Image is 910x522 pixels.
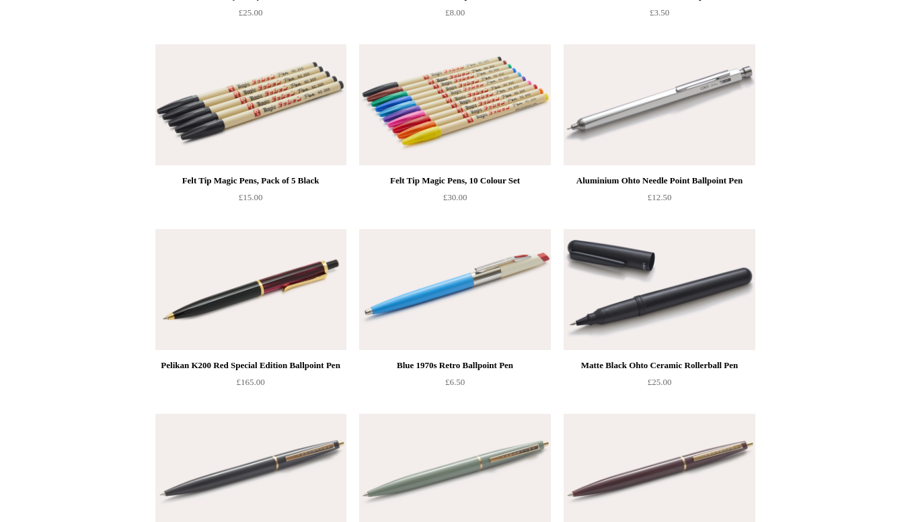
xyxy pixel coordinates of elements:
[363,357,547,374] div: Blue 1970s Retro Ballpoint Pen
[359,229,550,350] img: Blue 1970s Retro Ballpoint Pen
[359,229,550,350] a: Blue 1970s Retro Ballpoint Pen Blue 1970s Retro Ballpoint Pen
[239,192,263,202] span: £15.00
[564,44,755,165] a: Aluminium Ohto Needle Point Ballpoint Pen Aluminium Ohto Needle Point Ballpoint Pen
[155,173,346,228] a: Felt Tip Magic Pens, Pack of 5 Black £15.00
[239,7,263,17] span: £25.00
[648,377,672,387] span: £25.00
[159,173,343,189] div: Felt Tip Magic Pens, Pack of 5 Black
[648,192,672,202] span: £12.50
[445,377,465,387] span: £6.50
[564,173,755,228] a: Aluminium Ohto Needle Point Ballpoint Pen £12.50
[359,44,550,165] a: Felt Tip Magic Pens, 10 Colour Set Felt Tip Magic Pens, 10 Colour Set
[159,357,343,374] div: Pelikan K200 Red Special Edition Ballpoint Pen
[567,173,751,189] div: Aluminium Ohto Needle Point Ballpoint Pen
[363,173,547,189] div: Felt Tip Magic Pens, 10 Colour Set
[564,44,755,165] img: Aluminium Ohto Needle Point Ballpoint Pen
[359,173,550,228] a: Felt Tip Magic Pens, 10 Colour Set £30.00
[155,44,346,165] img: Felt Tip Magic Pens, Pack of 5 Black
[564,229,755,350] a: Matte Black Ohto Ceramic Rollerball Pen Matte Black Ohto Ceramic Rollerball Pen
[445,7,465,17] span: £8.00
[155,357,346,412] a: Pelikan K200 Red Special Edition Ballpoint Pen £165.00
[155,229,346,350] a: Pelikan K200 Red Special Edition Ballpoint Pen Pelikan K200 Red Special Edition Ballpoint Pen
[359,44,550,165] img: Felt Tip Magic Pens, 10 Colour Set
[650,7,669,17] span: £3.50
[564,229,755,350] img: Matte Black Ohto Ceramic Rollerball Pen
[567,357,751,374] div: Matte Black Ohto Ceramic Rollerball Pen
[155,44,346,165] a: Felt Tip Magic Pens, Pack of 5 Black Felt Tip Magic Pens, Pack of 5 Black
[564,357,755,412] a: Matte Black Ohto Ceramic Rollerball Pen £25.00
[155,229,346,350] img: Pelikan K200 Red Special Edition Ballpoint Pen
[236,377,264,387] span: £165.00
[443,192,467,202] span: £30.00
[359,357,550,412] a: Blue 1970s Retro Ballpoint Pen £6.50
